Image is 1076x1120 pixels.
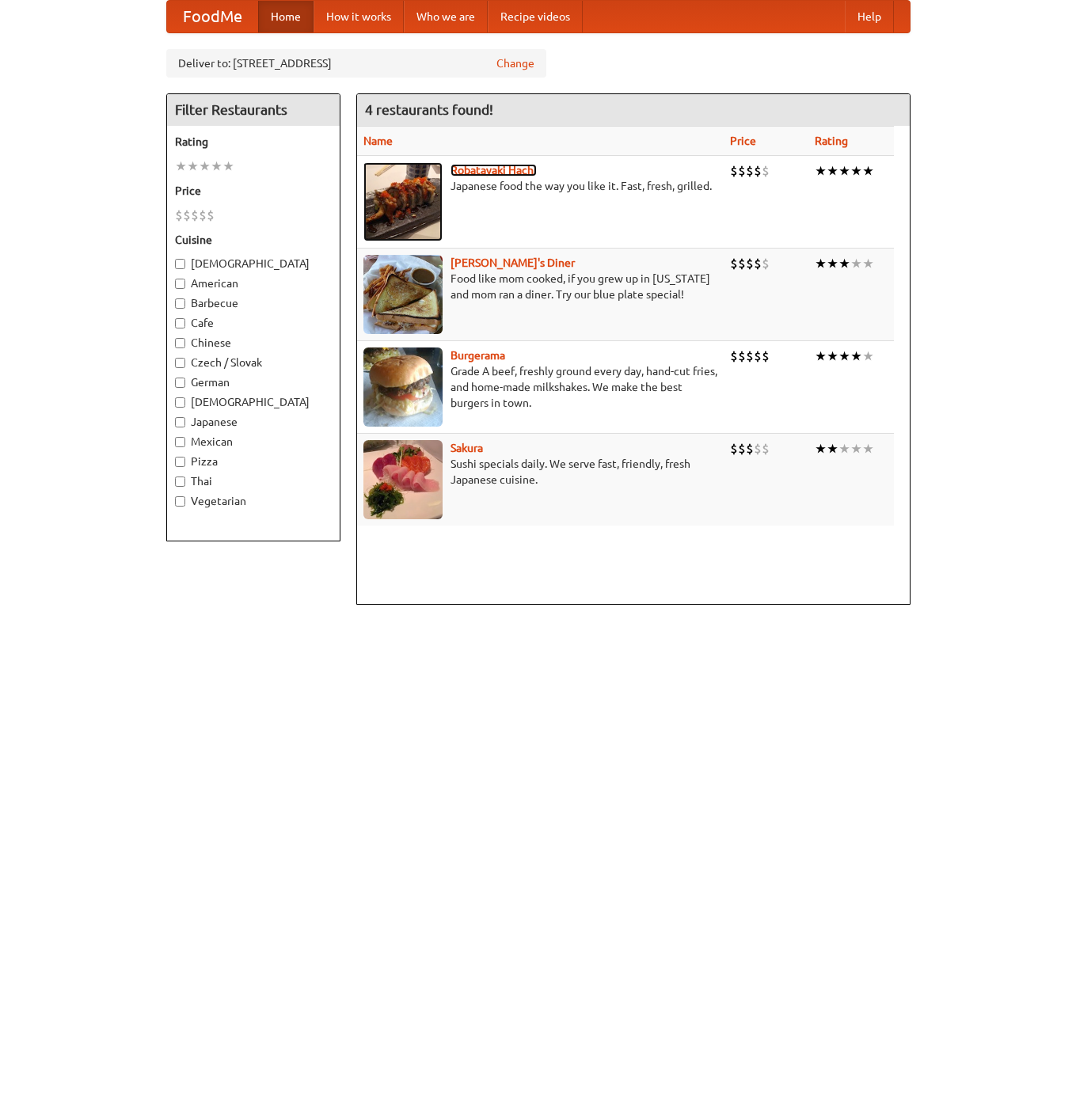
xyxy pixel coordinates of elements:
li: ★ [827,440,838,457]
label: German [175,374,332,390]
label: Vegetarian [175,493,332,509]
li: ★ [838,347,850,365]
li: $ [746,440,754,457]
label: Pizza [175,454,332,469]
li: ★ [815,255,827,272]
li: $ [746,347,754,365]
li: $ [207,207,215,224]
li: ★ [827,162,838,180]
input: Vegetarian [175,496,185,507]
label: American [175,275,332,291]
li: ★ [827,255,838,272]
div: Deliver to: [STREET_ADDRESS] [166,49,546,78]
li: $ [762,347,770,365]
li: ★ [838,440,850,457]
a: Help [845,1,894,32]
label: Czech / Slovak [175,355,332,370]
li: ★ [211,158,222,175]
li: ★ [862,162,874,180]
li: ★ [187,158,199,175]
li: $ [183,207,191,224]
a: [PERSON_NAME]'s Diner [451,256,575,269]
li: ★ [850,162,862,180]
p: Grade A beef, freshly ground every day, hand-cut fries, and home-made milkshakes. We make the bes... [363,363,717,411]
li: $ [738,440,746,457]
li: $ [738,162,746,180]
a: Price [730,135,756,147]
a: Change [496,55,534,71]
img: burgerama.jpg [363,347,443,427]
li: ★ [815,347,827,365]
li: ★ [850,255,862,272]
li: ★ [222,158,234,175]
li: $ [754,255,762,272]
li: $ [730,255,738,272]
input: Chinese [175,338,185,348]
input: Czech / Slovak [175,358,185,368]
label: Japanese [175,414,332,430]
li: $ [738,347,746,365]
li: ★ [862,347,874,365]
b: Burgerama [451,349,505,362]
label: [DEMOGRAPHIC_DATA] [175,256,332,271]
p: Sushi specials daily. We serve fast, friendly, fresh Japanese cuisine. [363,456,717,488]
p: Japanese food the way you like it. Fast, fresh, grilled. [363,178,717,194]
input: Thai [175,476,185,487]
li: $ [191,207,199,224]
a: Robatayaki Hachi [451,164,537,177]
li: ★ [850,347,862,365]
label: [DEMOGRAPHIC_DATA] [175,394,332,410]
li: ★ [838,255,850,272]
input: [DEMOGRAPHIC_DATA] [175,259,185,269]
label: Cafe [175,315,332,331]
h5: Price [175,183,332,199]
li: ★ [838,162,850,180]
input: [DEMOGRAPHIC_DATA] [175,397,185,408]
h4: Filter Restaurants [167,94,340,126]
input: American [175,279,185,289]
li: $ [762,255,770,272]
input: Mexican [175,437,185,447]
a: Recipe videos [488,1,583,32]
li: $ [730,440,738,457]
input: Pizza [175,457,185,467]
h5: Rating [175,134,332,150]
a: Sakura [451,442,483,454]
input: Cafe [175,318,185,328]
li: $ [730,162,738,180]
ng-pluralize: 4 restaurants found! [365,102,493,117]
input: German [175,378,185,388]
input: Barbecue [175,298,185,309]
li: $ [754,162,762,180]
a: Rating [815,135,848,147]
h5: Cuisine [175,232,332,248]
li: ★ [815,162,827,180]
li: $ [754,440,762,457]
li: $ [738,255,746,272]
a: Who we are [404,1,488,32]
label: Thai [175,473,332,489]
li: ★ [815,440,827,457]
label: Mexican [175,434,332,450]
li: $ [175,207,183,224]
input: Japanese [175,417,185,427]
li: ★ [199,158,211,175]
a: How it works [314,1,404,32]
li: $ [746,162,754,180]
li: $ [746,255,754,272]
img: robatayaki.jpg [363,162,443,241]
a: Name [363,135,393,147]
a: Home [258,1,314,32]
li: $ [762,162,770,180]
label: Barbecue [175,295,332,311]
li: $ [730,347,738,365]
a: FoodMe [167,1,258,32]
img: sakura.jpg [363,440,443,519]
li: $ [754,347,762,365]
img: sallys.jpg [363,255,443,334]
li: ★ [862,440,874,457]
label: Chinese [175,335,332,351]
